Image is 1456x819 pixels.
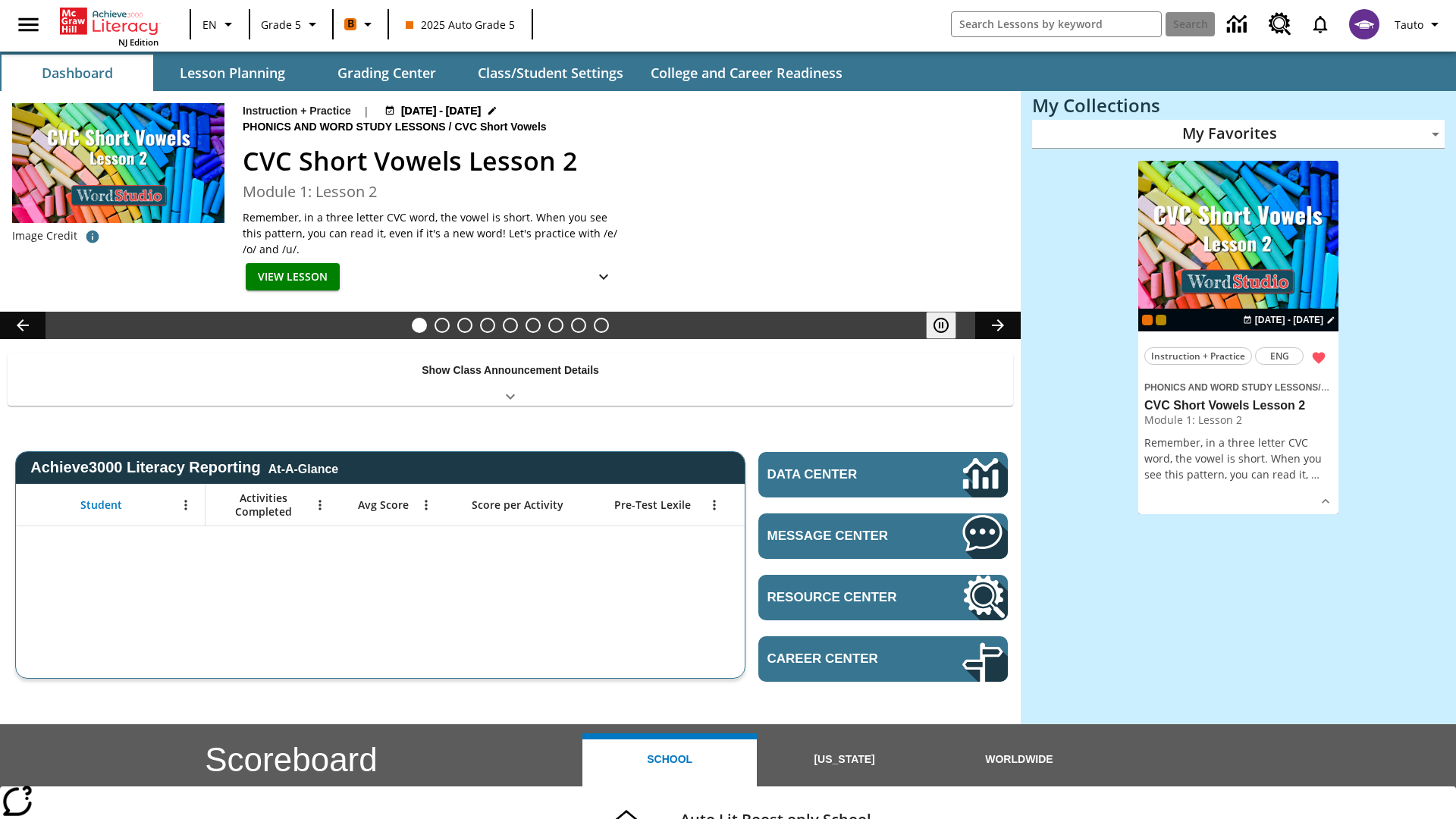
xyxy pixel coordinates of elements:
[243,180,1003,203] h3: Module 1: Lesson 2
[1311,467,1319,482] span: …
[767,529,917,544] span: Message Center
[435,318,450,333] button: Slide 2 Taking Movies to the X-Dimension
[1340,5,1389,44] button: Select a new avatar
[12,228,77,243] p: Image Credit
[255,11,328,38] button: Grade: Grade 5, Select a grade
[1255,347,1304,365] button: ENG
[363,103,369,119] span: |
[401,103,481,119] span: [DATE] - [DATE]
[1138,161,1338,515] div: lesson details
[1144,398,1332,414] h3: CVC Short Vowels Lesson 2
[767,467,911,482] span: Data Center
[2,55,153,91] button: Dashboard
[588,263,619,291] button: Show Details
[1032,95,1445,116] h3: My Collections
[243,209,622,257] p: Remember, in a three letter CVC word, the vowel is short. When you see this pattern, you can read...
[381,103,501,119] button: Aug 23 - Aug 23 Choose Dates
[412,318,427,333] button: Slide 1 CVC Short Vowels Lesson 2
[1305,344,1332,372] button: Remove from Favorites
[454,119,549,136] span: CVC Short Vowels
[118,36,158,48] span: NJ Edition
[8,353,1013,406] div: Show Class Announcement Details
[548,318,563,333] button: Slide 7 Career Lesson
[30,459,338,476] span: Achieve3000 Literacy Reporting
[415,494,438,516] button: Open Menu
[457,318,472,333] button: Slide 3 Cars of the Future?
[449,121,452,133] span: /
[526,318,541,333] button: Slide 6 Pre-release lesson
[952,12,1161,36] input: search field
[406,17,515,33] span: 2025 Auto Grade 5
[1318,379,1329,394] span: /
[926,312,971,339] div: Pause
[767,651,917,667] span: Career Center
[1349,9,1379,39] img: avatar image
[758,575,1008,620] a: Resource Center, Will open in new tab
[758,452,1008,497] a: Data Center
[60,5,158,48] div: Home
[422,362,599,378] p: Show Class Announcement Details
[480,318,495,333] button: Slide 4 What's the Big Idea?
[1142,315,1153,325] div: Current Class
[174,494,197,516] button: Open Menu
[1218,4,1260,45] a: Data Center
[1144,378,1332,395] span: Topic: Phonics and Word Study Lessons/CVC Short Vowels
[1395,17,1423,33] span: Tauto
[466,55,635,91] button: Class/Student Settings
[594,318,609,333] button: Slide 9 Sleepless in the Animal Kingdom
[243,142,1003,180] h2: CVC Short Vowels Lesson 2
[12,103,224,223] img: CVC Short Vowels Lesson 2.
[6,2,51,47] button: Open side menu
[1314,490,1337,513] button: Show Details
[347,14,354,33] span: B
[932,733,1106,786] button: Worldwide
[1240,313,1338,327] button: Aug 23 - Aug 23 Choose Dates
[338,11,383,38] button: Boost Class color is orange. Change class color
[926,312,956,339] button: Pause
[975,312,1021,339] button: Lesson carousel, Next
[243,119,449,136] span: Phonics and Word Study Lessons
[582,733,757,786] button: School
[614,498,691,512] span: Pre-Test Lexile
[703,494,726,516] button: Open Menu
[1321,382,1400,393] span: CVC Short Vowels
[202,17,217,33] span: EN
[246,263,340,291] button: View Lesson
[77,223,108,250] button: Image credit: TOXIC CAT/Shutterstock
[156,55,308,91] button: Lesson Planning
[758,636,1008,682] a: Career Center
[268,460,338,476] div: At-A-Glance
[1156,315,1166,325] div: New 2025 class
[757,733,931,786] button: [US_STATE]
[80,498,122,512] span: Student
[1270,348,1289,364] span: ENG
[472,498,563,512] span: Score per Activity
[1144,347,1252,365] button: Instruction + Practice
[1260,4,1301,45] a: Resource Center, Will open in new tab
[1144,382,1318,393] span: Phonics and Word Study Lessons
[758,513,1008,559] a: Message Center
[1255,313,1323,327] span: [DATE] - [DATE]
[196,11,244,38] button: Language: EN, Select a language
[1144,435,1332,482] p: Remember, in a three letter CVC word, the vowel is short. When you see this pattern, you can read...
[767,590,917,605] span: Resource Center
[1151,348,1245,364] span: Instruction + Practice
[213,491,313,519] span: Activities Completed
[1389,11,1450,38] button: Profile/Settings
[639,55,855,91] button: College and Career Readiness
[309,494,331,516] button: Open Menu
[261,17,301,33] span: Grade 5
[1032,120,1445,149] div: My Favorites
[243,103,351,119] p: Instruction + Practice
[571,318,586,333] button: Slide 8 Making a Difference for the Planet
[311,55,463,91] button: Grading Center
[503,318,518,333] button: Slide 5 One Idea, Lots of Hard Work
[358,498,409,512] span: Avg Score
[1301,5,1340,44] a: Notifications
[60,6,158,36] a: Home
